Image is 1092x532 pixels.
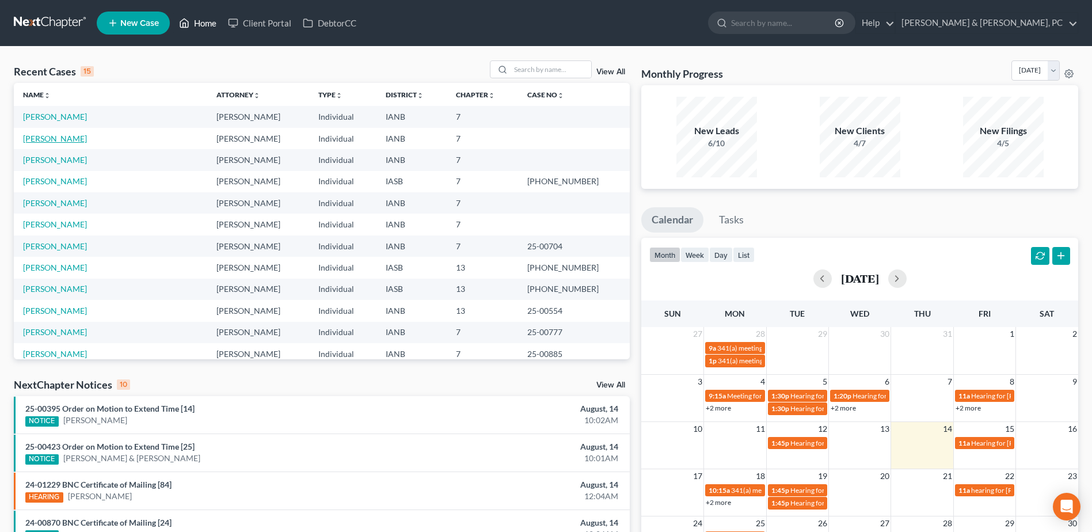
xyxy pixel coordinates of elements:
[817,327,828,341] span: 29
[518,343,630,364] td: 25-00885
[447,300,518,321] td: 13
[727,392,817,400] span: Meeting for [PERSON_NAME]
[817,516,828,530] span: 26
[709,486,730,495] span: 10:15a
[958,439,970,447] span: 11a
[428,453,618,464] div: 10:01AM
[971,439,1061,447] span: Hearing for [PERSON_NAME]
[692,469,703,483] span: 17
[706,498,731,507] a: +2 more
[428,479,618,491] div: August, 14
[428,491,618,502] div: 12:04AM
[386,90,424,99] a: Districtunfold_more
[447,214,518,235] td: 7
[309,300,376,321] td: Individual
[649,247,680,263] button: month
[336,92,343,99] i: unfold_more
[1004,469,1015,483] span: 22
[309,171,376,192] td: Individual
[309,106,376,127] td: Individual
[447,279,518,300] td: 13
[117,379,130,390] div: 10
[447,128,518,149] td: 7
[376,300,447,321] td: IANB
[963,138,1044,149] div: 4/5
[207,257,310,278] td: [PERSON_NAME]
[557,92,564,99] i: unfold_more
[664,309,681,318] span: Sun
[680,247,709,263] button: week
[447,322,518,343] td: 7
[755,516,766,530] span: 25
[755,327,766,341] span: 28
[879,516,891,530] span: 27
[596,381,625,389] a: View All
[731,486,842,495] span: 341(a) meeting for [PERSON_NAME]
[376,279,447,300] td: IASB
[771,486,789,495] span: 1:45p
[1004,422,1015,436] span: 15
[23,263,87,272] a: [PERSON_NAME]
[207,322,310,343] td: [PERSON_NAME]
[376,128,447,149] td: IANB
[946,375,953,389] span: 7
[518,300,630,321] td: 25-00554
[25,480,172,489] a: 24-01229 BNC Certificate of Mailing [84]
[376,192,447,214] td: IANB
[956,404,981,412] a: +2 more
[23,176,87,186] a: [PERSON_NAME]
[417,92,424,99] i: unfold_more
[879,327,891,341] span: 30
[896,13,1078,33] a: [PERSON_NAME] & [PERSON_NAME], PC
[376,214,447,235] td: IANB
[1009,375,1015,389] span: 8
[428,441,618,453] div: August, 14
[759,375,766,389] span: 4
[23,112,87,121] a: [PERSON_NAME]
[68,491,132,502] a: [PERSON_NAME]
[676,124,757,138] div: New Leads
[44,92,51,99] i: unfold_more
[447,171,518,192] td: 7
[790,486,880,495] span: Hearing for [PERSON_NAME]
[709,344,716,352] span: 9a
[376,171,447,192] td: IASB
[309,343,376,364] td: Individual
[447,149,518,170] td: 7
[14,64,94,78] div: Recent Cases
[447,343,518,364] td: 7
[518,235,630,257] td: 25-00704
[23,90,51,99] a: Nameunfold_more
[63,453,200,464] a: [PERSON_NAME] & [PERSON_NAME]
[1067,469,1078,483] span: 23
[207,171,310,192] td: [PERSON_NAME]
[853,392,1003,400] span: Hearing for [PERSON_NAME] & [PERSON_NAME]
[23,241,87,251] a: [PERSON_NAME]
[879,469,891,483] span: 20
[914,309,931,318] span: Thu
[755,422,766,436] span: 11
[511,61,591,78] input: Search by name...
[25,454,59,465] div: NOTICE
[447,257,518,278] td: 13
[771,499,789,507] span: 1:45p
[879,422,891,436] span: 13
[14,378,130,392] div: NextChapter Notices
[309,192,376,214] td: Individual
[821,375,828,389] span: 5
[942,422,953,436] span: 14
[207,214,310,235] td: [PERSON_NAME]
[717,344,828,352] span: 341(a) meeting for [PERSON_NAME]
[731,12,836,33] input: Search by name...
[207,279,310,300] td: [PERSON_NAME]
[23,134,87,143] a: [PERSON_NAME]
[309,322,376,343] td: Individual
[488,92,495,99] i: unfold_more
[447,235,518,257] td: 7
[23,219,87,229] a: [PERSON_NAME]
[841,272,879,284] h2: [DATE]
[733,247,755,263] button: list
[376,235,447,257] td: IANB
[771,392,789,400] span: 1:30p
[820,124,900,138] div: New Clients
